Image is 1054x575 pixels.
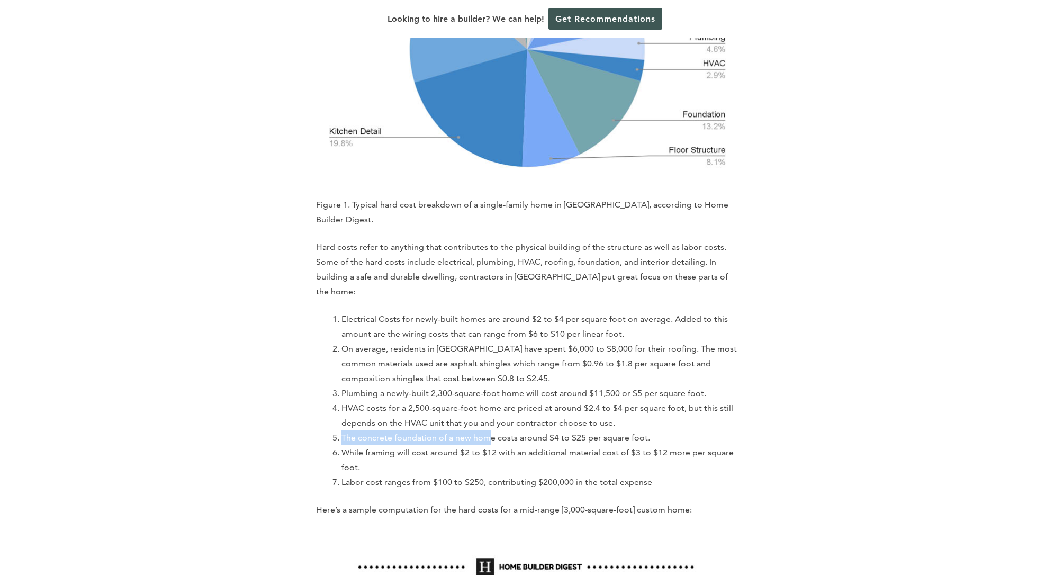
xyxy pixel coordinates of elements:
[341,445,738,475] li: While framing will cost around $2 to $12 with an additional material cost of $3 to $12 more per s...
[548,8,662,30] a: Get Recommendations
[341,312,738,342] li: Electrical Costs for newly-built homes are around $2 to $4 per square foot on average. Added to t...
[341,430,738,445] li: The concrete foundation of a new home costs around $4 to $25 per square foot.
[316,502,738,517] p: Here’s a sample computation for the hard costs for a mid-range [3,000-square-foot] custom home:
[341,342,738,386] li: On average, residents in [GEOGRAPHIC_DATA] have spent $6,000 to $8,000 for their roofing. The mos...
[316,197,738,227] p: Figure 1. Typical hard cost breakdown of a single-family home in [GEOGRAPHIC_DATA], according to ...
[341,401,738,430] li: HVAC costs for a 2,500-square-foot home are priced at around $2.4 to $4 per square foot, but this...
[1001,522,1041,562] iframe: Drift Widget Chat Controller
[341,386,738,401] li: Plumbing a newly-built 2,300-square-foot home will cost around $11,500 or $5 per square foot.
[341,475,738,490] li: Labor cost ranges from $100 to $250, contributing $200,000 in the total expense
[316,240,738,299] p: Hard costs refer to anything that contributes to the physical building of the structure as well a...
